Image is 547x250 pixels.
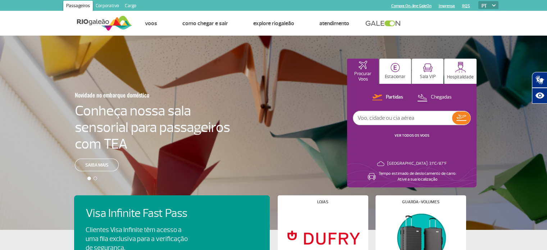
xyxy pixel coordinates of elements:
[379,171,456,182] p: Tempo estimado de deslocamento de carro: Ative a sua localização
[145,20,157,27] a: Voos
[75,103,230,152] h4: Conheça nossa sala sensorial para passageiros com TEA
[351,71,375,82] p: Procurar Voos
[386,94,403,101] p: Partidas
[532,72,547,88] button: Abrir tradutor de língua de sinais.
[391,63,400,72] img: carParkingHome.svg
[75,87,195,103] h3: Novidade no embarque doméstico
[392,133,432,138] button: VER TODOS OS VOOS
[317,200,328,204] h4: Lojas
[347,59,379,84] button: Procurar Voos
[402,200,439,204] h4: Guarda-volumes
[370,93,405,102] button: Partidas
[420,74,436,79] p: Sala VIP
[379,59,411,84] button: Estacionar
[391,4,432,8] a: Compra On-line GaleOn
[532,88,547,104] button: Abrir recursos assistivos.
[447,74,474,80] p: Hospitalidade
[444,59,477,84] button: Hospitalidade
[395,133,429,138] a: VER TODOS OS VOOS
[423,63,433,72] img: vipRoom.svg
[385,74,406,79] p: Estacionar
[532,72,547,104] div: Plugin de acessibilidade da Hand Talk.
[353,111,452,125] input: Voo, cidade ou cia aérea
[122,1,139,12] a: Cargo
[387,161,447,167] p: [GEOGRAPHIC_DATA]: 31°C/87°F
[412,59,443,84] button: Sala VIP
[462,4,470,8] a: RQS
[359,61,367,69] img: airplaneHomeActive.svg
[415,93,454,102] button: Chegadas
[93,1,122,12] a: Corporativo
[319,20,349,27] a: Atendimento
[63,1,93,12] a: Passageiros
[182,20,228,27] a: Como chegar e sair
[455,62,466,73] img: hospitality.svg
[253,20,294,27] a: Explore RIOgaleão
[439,4,455,8] a: Imprensa
[75,159,119,171] a: Saiba mais
[86,207,200,220] h4: Visa Infinite Fast Pass
[431,94,452,101] p: Chegadas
